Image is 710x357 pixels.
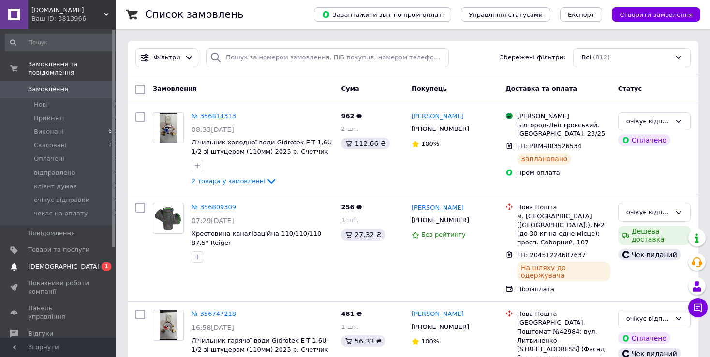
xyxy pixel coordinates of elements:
span: Виконані [34,128,64,136]
span: 3 [115,196,118,204]
a: Лічильник холодної води Gidrotek E-T 1,6U 1/2 зі штуцером (110мм) 2025 р. Счетчик [192,139,332,155]
a: Лічильник гарячої води Gidrotek E-T 1,6U 1/2 зі штуцером (110мм) 2025 р. Счетчик [192,337,328,353]
span: hotwater.com.ua [31,6,104,14]
div: Оплачено [618,134,670,146]
a: № 356747218 [192,310,236,317]
span: 133 [108,141,118,150]
div: Чек виданий [618,249,681,260]
span: Експорт [568,11,595,18]
span: Статус [618,85,642,92]
span: Фільтри [154,53,180,62]
span: 100% [421,140,439,147]
a: Фото товару [153,203,184,234]
div: м. [GEOGRAPHIC_DATA] ([GEOGRAPHIC_DATA].), №2 (до 30 кг на одне місце): просп. Соборний, 107 [517,212,610,247]
a: № 356809309 [192,203,236,211]
div: очікує відправки [626,207,671,217]
span: 2 товара у замовленні [192,177,266,185]
span: 1 [115,155,118,163]
span: Покупець [412,85,447,92]
span: Замовлення [153,85,196,92]
span: 0 [115,209,118,218]
input: Пошук за номером замовлення, ПІБ покупця, номером телефону, Email, номером накладної [206,48,448,67]
div: [PHONE_NUMBER] [410,321,471,333]
a: Створити замовлення [602,11,700,18]
a: Хрестовина каналізаційна 110/110/110 87,5° Reiger [192,230,321,246]
div: Нова Пошта [517,203,610,212]
span: 672 [108,128,118,136]
span: 1 [102,262,111,271]
button: Завантажити звіт по пром-оплаті [314,7,451,22]
input: Пошук [5,34,119,51]
div: очікує відправки [626,116,671,127]
span: 0 [115,182,118,191]
div: 112.66 ₴ [341,138,389,149]
span: чекає на оплату [34,209,88,218]
div: Білгород-Дністровський, [GEOGRAPHIC_DATA], 23/25 [517,121,610,138]
div: 27.32 ₴ [341,229,385,241]
span: Нові [34,100,48,109]
span: Замовлення та повідомлення [28,60,116,77]
div: На шляху до одержувача [517,262,610,281]
span: 2 шт. [341,125,358,132]
a: Фото товару [153,112,184,143]
img: Фото товару [153,205,183,232]
span: Замовлення [28,85,68,94]
a: 2 товара у замовленні [192,177,277,185]
span: 481 ₴ [341,310,362,317]
img: Фото товару [160,113,177,143]
span: Управління статусами [469,11,543,18]
span: відправлено [34,169,75,177]
span: 07:29[DATE] [192,217,234,225]
span: клієнт думає [34,182,77,191]
div: [PHONE_NUMBER] [410,214,471,227]
span: Скасовані [34,141,67,150]
h1: Список замовлень [145,9,243,20]
span: Повідомлення [28,229,75,238]
a: № 356814313 [192,113,236,120]
span: Прийняті [34,114,64,123]
span: Збережені фільтри: [500,53,565,62]
img: Фото товару [160,310,177,340]
span: Доставка та оплата [505,85,577,92]
span: ЕН: PRM-883526534 [517,143,582,150]
div: Післяплата [517,285,610,294]
span: Без рейтингу [421,231,466,238]
div: Заплановано [517,153,572,165]
span: 3 [115,169,118,177]
span: 962 ₴ [341,113,362,120]
a: [PERSON_NAME] [412,112,464,121]
a: Фото товару [153,310,184,341]
span: Cума [341,85,359,92]
a: [PERSON_NAME] [412,310,464,319]
span: Всі [581,53,591,62]
span: Завантажити звіт по пром-оплаті [322,10,444,19]
div: Нова Пошта [517,310,610,318]
span: (812) [593,54,610,61]
button: Експорт [560,7,603,22]
div: [PERSON_NAME] [517,112,610,121]
div: очікує відправки [626,314,671,324]
span: 1 шт. [341,323,358,330]
span: 0 [115,114,118,123]
div: Ваш ID: 3813966 [31,14,116,23]
span: Показники роботи компанії [28,279,89,296]
div: Оплачено [618,332,670,344]
button: Створити замовлення [612,7,700,22]
span: Панель управління [28,304,89,321]
div: Пром-оплата [517,169,610,177]
span: 100% [421,338,439,345]
span: 0 [115,100,118,109]
span: Відгуки [28,329,53,338]
button: Чат з покупцем [688,298,708,317]
span: 08:33[DATE] [192,126,234,133]
button: Управління статусами [461,7,550,22]
span: Оплачені [34,155,64,163]
a: [PERSON_NAME] [412,203,464,213]
span: очікує відправки [34,196,89,204]
span: 16:58[DATE] [192,324,234,331]
span: Створити замовлення [620,11,693,18]
div: 56.33 ₴ [341,335,385,347]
